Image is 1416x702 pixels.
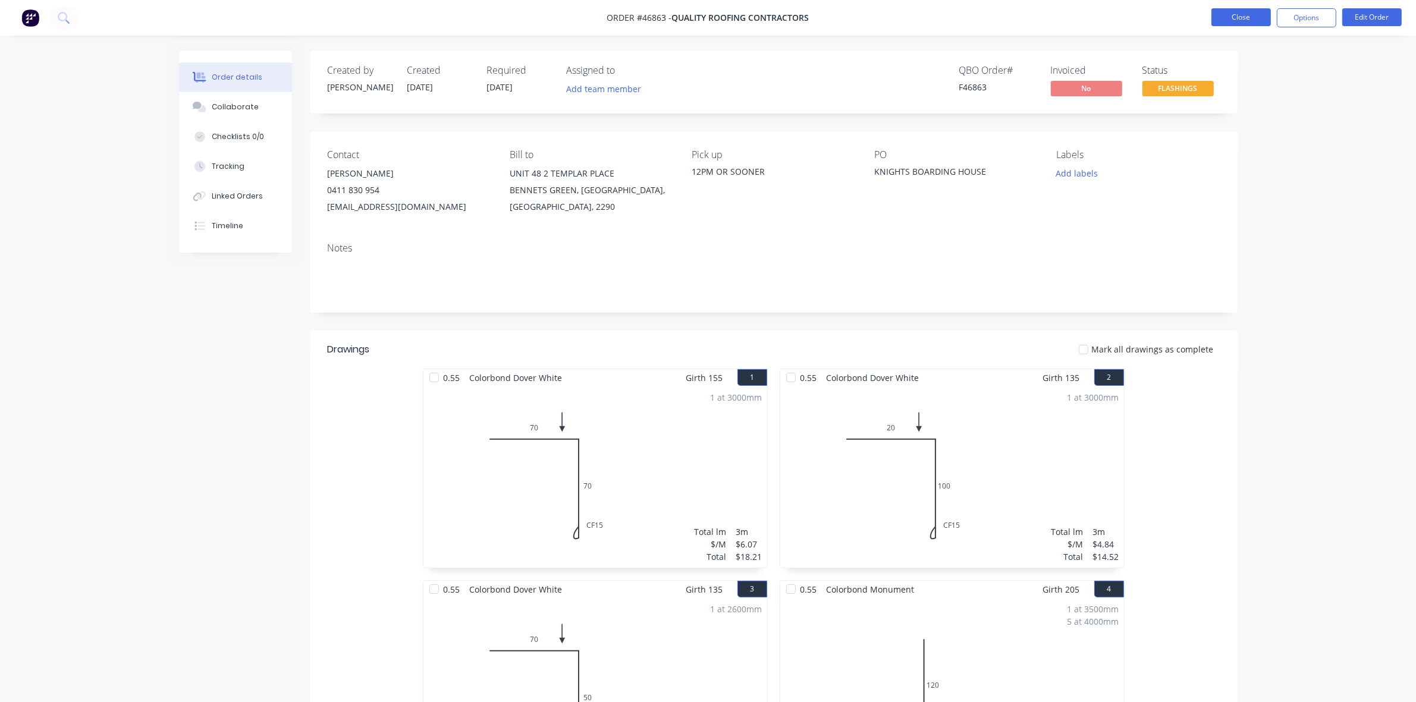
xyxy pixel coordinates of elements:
[439,581,465,598] span: 0.55
[736,538,762,550] div: $6.07
[686,581,723,598] span: Girth 135
[1043,369,1080,386] span: Girth 135
[1043,581,1080,598] span: Girth 205
[510,165,673,182] div: UNIT 48 2 TEMPLAR PLACE
[1051,525,1084,538] div: Total lm
[212,191,263,202] div: Linked Orders
[711,391,762,404] div: 1 at 3000mm
[796,581,822,598] span: 0.55
[423,386,767,568] div: 070CF15701 at 3000mmTotal lm$/MTotal3m$6.07$18.21
[510,182,673,215] div: BENNETS GREEN, [GEOGRAPHIC_DATA], [GEOGRAPHIC_DATA], 2290
[1093,538,1119,550] div: $4.84
[1277,8,1336,27] button: Options
[328,165,491,215] div: [PERSON_NAME]0411 830 954[EMAIL_ADDRESS][DOMAIN_NAME]
[510,165,673,215] div: UNIT 48 2 TEMPLAR PLACEBENNETS GREEN, [GEOGRAPHIC_DATA], [GEOGRAPHIC_DATA], 2290
[1092,343,1214,355] span: Mark all drawings as complete
[695,538,727,550] div: $/M
[1093,550,1119,563] div: $14.52
[560,81,647,97] button: Add team member
[1211,8,1271,26] button: Close
[179,152,292,181] button: Tracking
[1068,603,1119,615] div: 1 at 3500mm
[737,581,767,597] button: 3
[407,81,434,93] span: [DATE]
[1056,149,1219,160] div: Labels
[1051,550,1084,563] div: Total
[695,525,727,538] div: Total lm
[567,65,686,76] div: Assigned to
[439,369,465,386] span: 0.55
[736,550,762,563] div: $18.21
[822,369,924,386] span: Colorbond Dover White
[567,81,648,97] button: Add team member
[1051,65,1128,76] div: Invoiced
[328,342,370,357] div: Drawings
[780,386,1124,568] div: 020CF151001 at 3000mmTotal lm$/MTotal3m$4.84$14.52
[465,369,567,386] span: Colorbond Dover White
[874,165,1023,182] div: KNIGHTS BOARDING HOUSE
[737,369,767,386] button: 1
[487,65,552,76] div: Required
[212,72,262,83] div: Order details
[796,369,822,386] span: 0.55
[1142,65,1220,76] div: Status
[1342,8,1402,26] button: Edit Order
[179,62,292,92] button: Order details
[1142,81,1214,99] button: FLASHINGS
[959,81,1037,93] div: F46863
[328,81,393,93] div: [PERSON_NAME]
[328,165,491,182] div: [PERSON_NAME]
[1068,615,1119,628] div: 5 at 4000mm
[1051,538,1084,550] div: $/M
[21,9,39,27] img: Factory
[1093,525,1119,538] div: 3m
[465,581,567,598] span: Colorbond Dover White
[328,149,491,160] div: Contact
[179,92,292,122] button: Collaborate
[407,65,473,76] div: Created
[212,131,264,142] div: Checklists 0/0
[1142,81,1214,96] span: FLASHINGS
[328,243,1220,254] div: Notes
[1068,391,1119,404] div: 1 at 3000mm
[1050,165,1104,181] button: Add labels
[328,199,491,215] div: [EMAIL_ADDRESS][DOMAIN_NAME]
[328,182,491,199] div: 0411 830 954
[695,550,727,563] div: Total
[1094,581,1124,597] button: 4
[1051,81,1122,96] span: No
[692,149,855,160] div: Pick up
[212,161,244,172] div: Tracking
[179,122,292,152] button: Checklists 0/0
[736,525,762,538] div: 3m
[328,65,393,76] div: Created by
[212,221,243,231] div: Timeline
[607,12,672,24] span: Order #46863 -
[179,181,292,211] button: Linked Orders
[672,12,809,24] span: QUALITY ROOFING CONTRACTORS
[510,149,673,160] div: Bill to
[711,603,762,615] div: 1 at 2600mm
[1094,369,1124,386] button: 2
[212,102,259,112] div: Collaborate
[179,211,292,241] button: Timeline
[487,81,513,93] span: [DATE]
[692,165,855,178] div: 12PM OR SOONER
[959,65,1037,76] div: QBO Order #
[686,369,723,386] span: Girth 155
[874,149,1037,160] div: PO
[822,581,919,598] span: Colorbond Monument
